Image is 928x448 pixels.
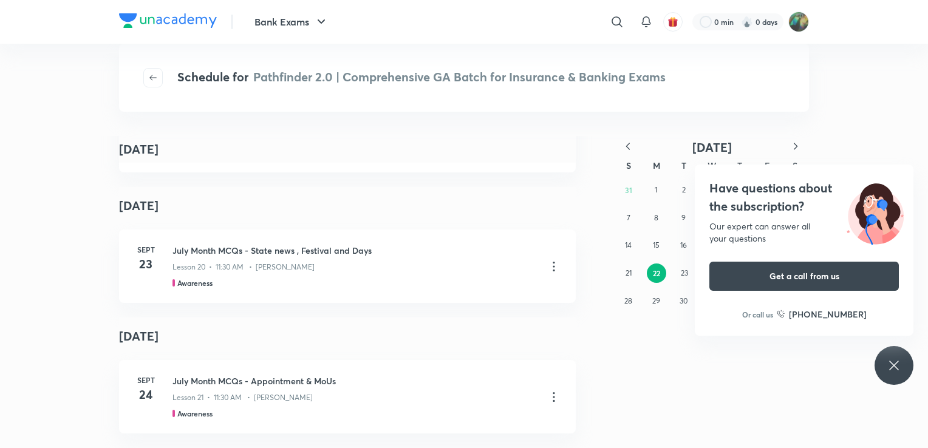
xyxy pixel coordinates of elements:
[619,263,638,283] button: September 21, 2025
[653,268,660,278] abbr: September 22, 2025
[134,255,158,273] h4: 23
[789,308,867,321] h6: [PHONE_NUMBER]
[674,208,694,228] button: September 9, 2025
[626,268,632,277] abbr: September 21, 2025
[134,244,158,255] h6: Sept
[674,236,694,255] button: September 16, 2025
[625,240,632,249] abbr: September 14, 2025
[655,185,657,194] abbr: September 1, 2025
[619,291,638,311] button: September 28, 2025
[674,291,694,311] button: September 30, 2025
[709,179,899,216] h4: Have questions about the subscription?
[134,385,158,404] h4: 24
[681,160,686,171] abbr: Tuesday
[119,13,217,31] a: Company Logo
[627,213,630,222] abbr: September 7, 2025
[647,263,666,283] button: September 22, 2025
[653,160,660,171] abbr: Monday
[134,375,158,385] h6: Sept
[119,187,576,225] h4: [DATE]
[765,160,769,171] abbr: Friday
[680,240,687,249] abbr: September 16, 2025
[172,375,537,387] h3: July Month MCQs - Appointment & MoUs
[247,10,336,34] button: Bank Exams
[172,262,315,273] p: Lesson 20 • 11:30 AM • [PERSON_NAME]
[709,262,899,291] button: Get a call from us
[777,308,867,321] a: [PHONE_NUMBER]
[119,229,576,303] a: Sept23July Month MCQs - State news , Festival and DaysLesson 20 • 11:30 AM • [PERSON_NAME]Awareness
[788,12,809,32] img: aayushi patil
[646,291,666,311] button: September 29, 2025
[626,160,631,171] abbr: Sunday
[793,160,797,171] abbr: Saturday
[646,180,666,200] button: September 1, 2025
[742,309,773,320] p: Or call us
[674,180,694,200] button: September 2, 2025
[652,296,660,305] abbr: September 29, 2025
[667,16,678,27] img: avatar
[177,408,213,419] h5: Awareness
[681,213,686,222] abbr: September 9, 2025
[119,317,576,355] h4: [DATE]
[692,139,732,155] span: [DATE]
[741,16,753,28] img: streak
[119,140,159,158] h4: [DATE]
[675,263,694,283] button: September 23, 2025
[737,160,742,171] abbr: Thursday
[680,296,687,305] abbr: September 30, 2025
[646,236,666,255] button: September 15, 2025
[709,220,899,245] div: Our expert can answer all your questions
[253,69,666,85] span: Pathfinder 2.0 | Comprehensive GA Batch for Insurance & Banking Exams
[663,12,683,32] button: avatar
[837,179,913,245] img: ttu_illustration_new.svg
[177,68,666,87] h4: Schedule for
[708,160,716,171] abbr: Wednesday
[624,296,632,305] abbr: September 28, 2025
[654,213,658,222] abbr: September 8, 2025
[619,236,638,255] button: September 14, 2025
[619,208,638,228] button: September 7, 2025
[646,208,666,228] button: September 8, 2025
[682,185,686,194] abbr: September 2, 2025
[641,140,782,155] button: [DATE]
[119,13,217,28] img: Company Logo
[653,240,660,249] abbr: September 15, 2025
[172,244,537,257] h3: July Month MCQs - State news , Festival and Days
[119,360,576,433] a: Sept24July Month MCQs - Appointment & MoUsLesson 21 • 11:30 AM • [PERSON_NAME]Awareness
[681,268,688,277] abbr: September 23, 2025
[177,277,213,288] h5: Awareness
[172,392,313,403] p: Lesson 21 • 11:30 AM • [PERSON_NAME]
